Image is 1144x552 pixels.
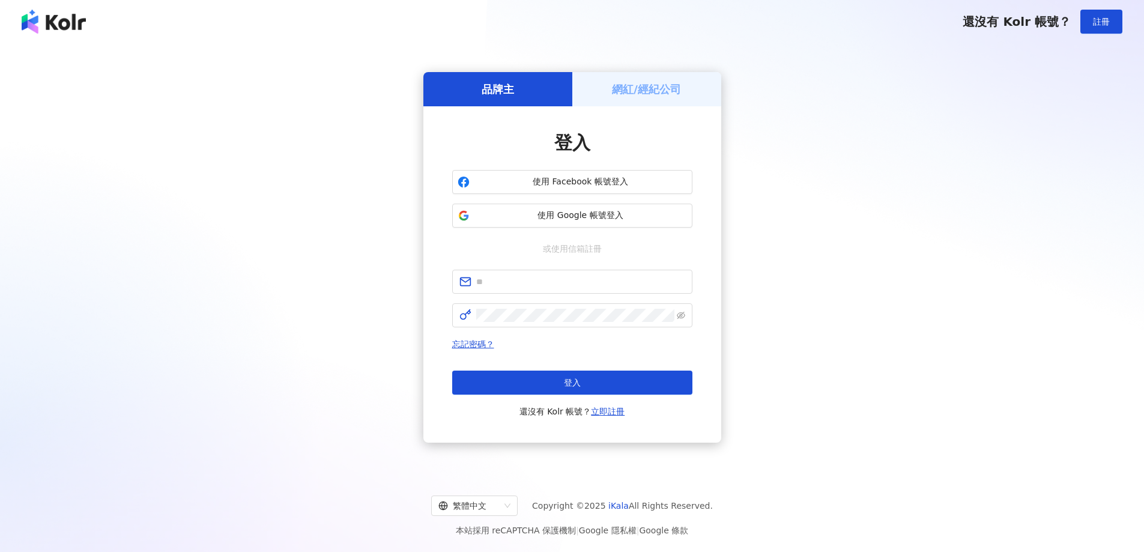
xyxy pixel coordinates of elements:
[637,526,640,535] span: |
[519,404,625,419] span: 還沒有 Kolr 帳號？
[534,242,610,255] span: 或使用信箱註冊
[639,526,688,535] a: Google 條款
[963,14,1071,29] span: 還沒有 Kolr 帳號？
[474,176,687,188] span: 使用 Facebook 帳號登入
[576,526,579,535] span: |
[532,499,713,513] span: Copyright © 2025 All Rights Reserved.
[452,204,692,228] button: 使用 Google 帳號登入
[452,339,494,349] a: 忘記密碼？
[456,523,688,538] span: 本站採用 reCAPTCHA 保護機制
[22,10,86,34] img: logo
[554,132,590,153] span: 登入
[579,526,637,535] a: Google 隱私權
[452,371,692,395] button: 登入
[564,378,581,387] span: 登入
[612,82,681,97] h5: 網紅/經紀公司
[438,496,500,515] div: 繁體中文
[608,501,629,511] a: iKala
[677,311,685,320] span: eye-invisible
[482,82,514,97] h5: 品牌主
[474,210,687,222] span: 使用 Google 帳號登入
[452,170,692,194] button: 使用 Facebook 帳號登入
[591,407,625,416] a: 立即註冊
[1080,10,1122,34] button: 註冊
[1093,17,1110,26] span: 註冊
